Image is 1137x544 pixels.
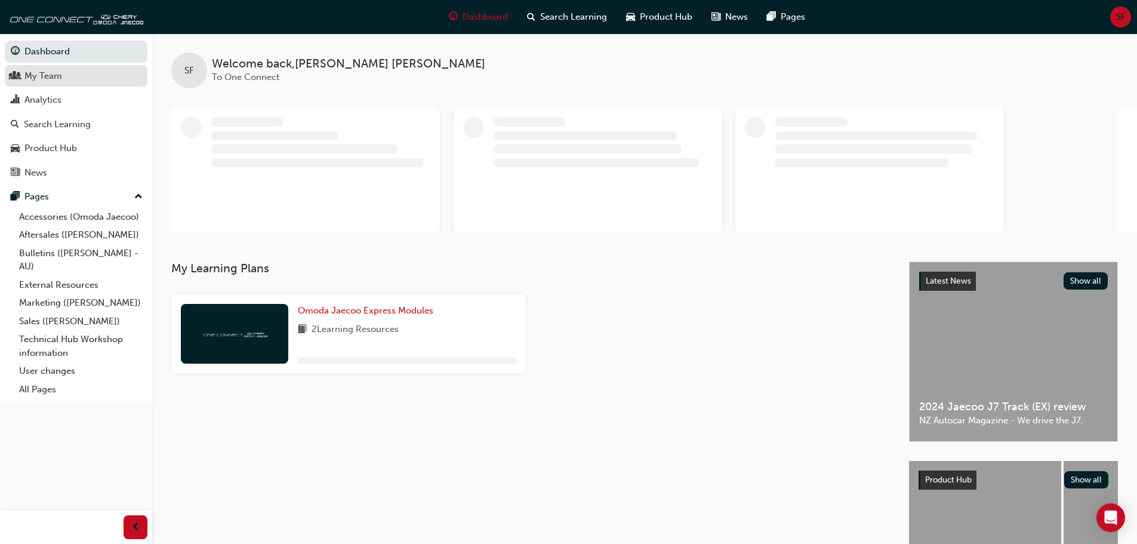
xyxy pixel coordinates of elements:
[919,471,1108,490] a: Product HubShow all
[298,305,433,316] span: Omoda Jaecoo Express Modules
[767,10,776,24] span: pages-icon
[11,119,19,130] span: search-icon
[1064,471,1109,488] button: Show all
[298,322,307,337] span: book-icon
[11,192,20,202] span: pages-icon
[449,10,458,24] span: guage-icon
[640,10,692,24] span: Product Hub
[134,189,143,205] span: up-icon
[298,304,438,318] a: Omoda Jaecoo Express Modules
[926,276,971,286] span: Latest News
[5,113,147,136] a: Search Learning
[14,244,147,276] a: Bulletins ([PERSON_NAME] - AU)
[14,276,147,294] a: External Resources
[5,186,147,208] button: Pages
[781,10,805,24] span: Pages
[919,400,1108,414] span: 2024 Jaecoo J7 Track (EX) review
[11,71,20,82] span: people-icon
[171,262,890,275] h3: My Learning Plans
[24,69,62,83] div: My Team
[517,5,617,29] a: search-iconSearch Learning
[24,142,77,155] div: Product Hub
[711,10,720,24] span: news-icon
[5,162,147,184] a: News
[925,475,972,485] span: Product Hub
[6,5,143,29] img: oneconnect
[757,5,815,29] a: pages-iconPages
[725,10,748,24] span: News
[617,5,702,29] a: car-iconProduct Hub
[702,5,757,29] a: news-iconNews
[14,380,147,399] a: All Pages
[5,38,147,186] button: DashboardMy TeamAnalyticsSearch LearningProduct HubNews
[11,168,20,179] span: news-icon
[14,362,147,380] a: User changes
[1064,272,1108,290] button: Show all
[1110,7,1131,27] button: SF
[909,262,1118,442] a: Latest NewsShow all2024 Jaecoo J7 Track (EX) reviewNZ Autocar Magazine - We drive the J7.
[5,137,147,159] a: Product Hub
[11,47,20,57] span: guage-icon
[1096,503,1125,532] div: Open Intercom Messenger
[5,41,147,63] a: Dashboard
[14,226,147,244] a: Aftersales ([PERSON_NAME])
[312,322,399,337] span: 2 Learning Resources
[131,520,140,535] span: prev-icon
[11,143,20,154] span: car-icon
[1116,10,1126,24] span: SF
[540,10,607,24] span: Search Learning
[5,65,147,87] a: My Team
[14,312,147,331] a: Sales ([PERSON_NAME])
[626,10,635,24] span: car-icon
[14,208,147,226] a: Accessories (Omoda Jaecoo)
[463,10,508,24] span: Dashboard
[212,72,279,82] span: To One Connect
[14,330,147,362] a: Technical Hub Workshop information
[202,328,267,339] img: oneconnect
[24,118,91,131] div: Search Learning
[24,166,47,180] div: News
[919,272,1108,291] a: Latest NewsShow all
[212,57,485,71] span: Welcome back , [PERSON_NAME] [PERSON_NAME]
[11,95,20,106] span: chart-icon
[24,190,49,204] div: Pages
[14,294,147,312] a: Marketing ([PERSON_NAME])
[919,414,1108,428] span: NZ Autocar Magazine - We drive the J7.
[5,89,147,111] a: Analytics
[439,5,517,29] a: guage-iconDashboard
[184,64,194,78] span: SF
[24,93,61,107] div: Analytics
[527,10,535,24] span: search-icon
